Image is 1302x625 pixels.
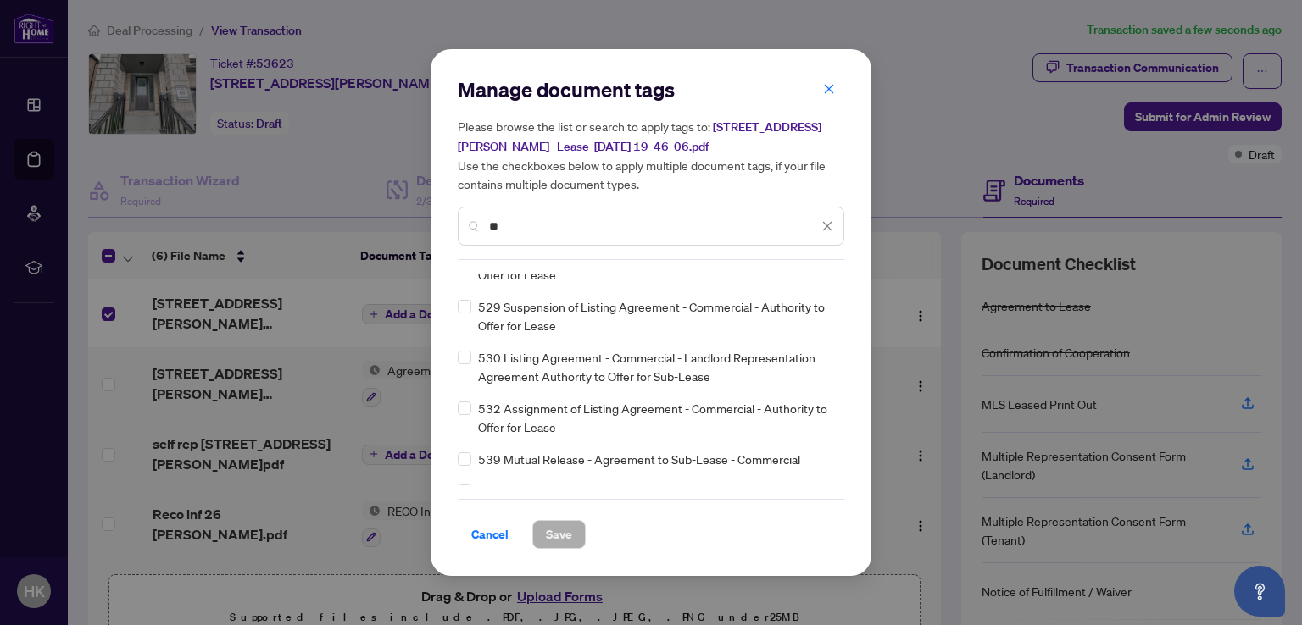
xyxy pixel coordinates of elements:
[458,117,844,193] h5: Please browse the list or search to apply tags to: Use the checkboxes below to apply multiple doc...
[821,220,833,232] span: close
[478,348,834,385] span: 530 Listing Agreement - Commercial - Landlord Representation Agreement Authority to Offer for Sub...
[458,76,844,103] h2: Manage document tags
[478,450,800,468] span: 539 Mutual Release - Agreement to Sub-Lease - Commercial
[458,520,522,549] button: Cancel
[478,297,834,335] span: 529 Suspension of Listing Agreement - Commercial - Authority to Offer for Lease
[532,520,586,549] button: Save
[823,83,835,95] span: close
[1234,566,1285,617] button: Open asap
[471,521,509,548] span: Cancel
[478,399,834,436] span: 532 Assignment of Listing Agreement - Commercial - Authority to Offer for Lease
[478,482,834,519] span: 546 Tenant Representation Agreement - Commercial - Mandate for Lease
